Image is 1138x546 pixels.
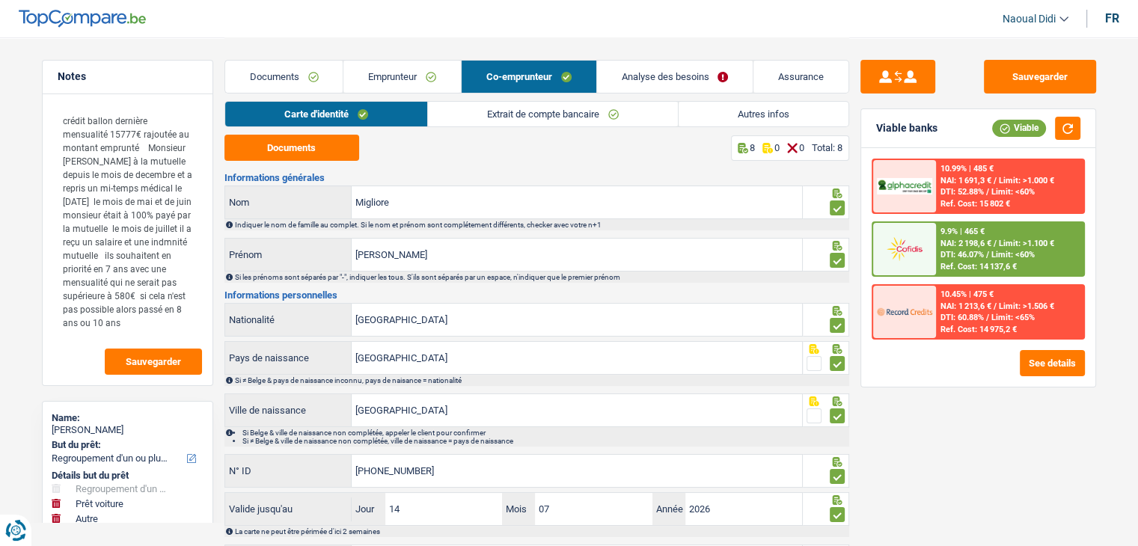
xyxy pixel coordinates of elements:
label: Prénom [225,239,352,271]
div: Détails but du prêt [52,470,204,482]
span: Limit: <60% [991,187,1035,197]
h3: Informations personnelles [224,290,849,300]
input: AAAA [685,493,802,525]
div: 9.9% | 465 € [940,227,985,236]
a: Documents [225,61,343,93]
span: Limit: <65% [991,313,1035,322]
label: Jour [352,493,385,525]
span: NAI: 1 213,6 € [940,301,991,311]
span: / [994,239,997,248]
li: Si Belge & ville de naissance non complétée, appeler le client pour confirmer [242,429,848,437]
div: Name: [52,412,204,424]
span: / [994,301,997,311]
div: La carte ne peut être périmée d'ici 2 semaines [235,527,848,536]
button: Sauvegarder [984,60,1096,93]
a: Analyse des besoins [597,61,753,93]
li: Si ≠ Belge & ville de naissance non complétée, ville de naissance = pays de naissance [242,437,848,445]
a: Emprunteur [343,61,461,93]
div: 10.99% | 485 € [940,164,994,174]
input: JJ [385,493,502,525]
span: Sauvegarder [126,357,181,366]
h5: Notes [58,70,198,83]
div: Si les prénoms sont séparés par "-", indiquer les tous. S'ils sont séparés par un espace, n'indiq... [235,273,848,281]
div: Indiquer le nom de famille au complet. Si le nom et prénom sont complétement différents, checker ... [235,221,848,229]
label: But du prêt: [52,439,201,451]
div: Total: 8 [812,142,842,153]
label: Mois [502,493,535,525]
input: 590-1234567-89 [352,455,802,487]
button: Sauvegarder [105,349,202,375]
div: 10.45% | 475 € [940,289,994,299]
div: Si ≠ Belge & pays de naissance inconnu, pays de naisance = nationalité [235,376,848,384]
div: Ref. Cost: 15 802 € [940,199,1010,209]
span: Naoual Didi [1003,13,1056,25]
div: fr [1105,11,1119,25]
div: Ref. Cost: 14 975,2 € [940,325,1017,334]
h3: Informations générales [224,173,849,182]
span: Limit: >1.000 € [999,176,1054,185]
label: Année [652,493,685,525]
img: AlphaCredit [877,178,932,195]
span: / [986,187,989,197]
input: Belgique [352,342,802,374]
span: / [986,250,989,260]
input: Belgique [352,304,802,336]
span: NAI: 1 691,3 € [940,176,991,185]
div: Viable [992,120,1046,136]
div: Ref. Cost: 14 137,6 € [940,262,1017,272]
span: / [994,176,997,185]
img: Cofidis [877,235,932,263]
a: Co-emprunteur [462,61,596,93]
span: / [986,313,989,322]
span: DTI: 46.07% [940,250,984,260]
a: Autres infos [679,102,848,126]
label: Nationalité [225,304,352,336]
span: Limit: >1.506 € [999,301,1054,311]
a: Assurance [753,61,848,93]
button: See details [1020,350,1085,376]
span: Limit: <60% [991,250,1035,260]
span: DTI: 60.88% [940,313,984,322]
img: TopCompare Logo [19,10,146,28]
img: Record Credits [877,298,932,325]
span: Limit: >1.100 € [999,239,1054,248]
label: Nom [225,186,352,218]
a: Extrait de compte bancaire [428,102,678,126]
label: Ville de naissance [225,394,352,426]
a: Naoual Didi [991,7,1068,31]
div: [PERSON_NAME] [52,424,204,436]
p: 0 [799,142,804,153]
span: NAI: 2 198,6 € [940,239,991,248]
label: Valide jusqu'au [225,497,352,521]
a: Carte d'identité [225,102,427,126]
span: DTI: 52.88% [940,187,984,197]
p: 0 [774,142,780,153]
p: 8 [750,142,755,153]
div: Viable banks [876,122,937,135]
button: Documents [224,135,359,161]
input: MM [535,493,652,525]
label: Pays de naissance [225,342,352,374]
label: N° ID [225,455,352,487]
